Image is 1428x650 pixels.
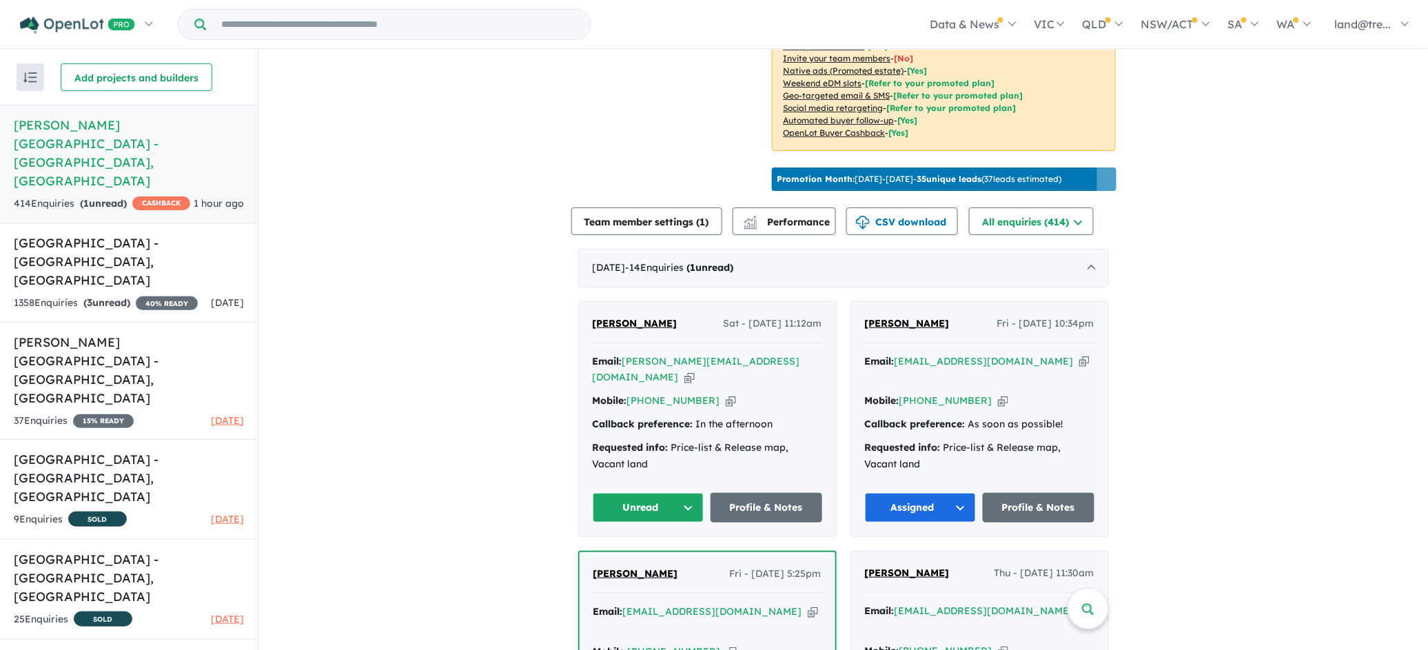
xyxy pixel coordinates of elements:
span: - 14 Enquir ies [626,261,734,274]
div: 25 Enquir ies [14,611,132,629]
span: 1 [83,197,89,210]
span: [PERSON_NAME] [865,317,950,329]
strong: Mobile: [593,394,627,407]
strong: Callback preference: [865,418,966,430]
h5: [GEOGRAPHIC_DATA] - [GEOGRAPHIC_DATA] , [GEOGRAPHIC_DATA] [14,234,244,290]
a: [PERSON_NAME][EMAIL_ADDRESS][DOMAIN_NAME] [593,355,800,384]
button: Copy [808,605,818,619]
span: [Yes] [889,128,909,138]
button: Unread [593,493,704,522]
button: Copy [1079,354,1090,369]
img: sort.svg [23,72,37,83]
strong: Mobile: [865,394,899,407]
button: Add projects and builders [61,63,212,91]
span: [ No ] [895,53,914,63]
span: [Refer to your promoted plan] [866,78,995,88]
span: [DATE] [211,296,244,309]
span: [DATE] [211,513,244,525]
span: 1 hour ago [194,197,244,210]
div: As soon as possible! [865,416,1094,433]
a: [PHONE_NUMBER] [899,394,992,407]
span: 1 [691,261,696,274]
span: [PERSON_NAME] [593,317,677,329]
strong: Email: [593,355,622,367]
a: Profile & Notes [983,493,1094,522]
a: [EMAIL_ADDRESS][DOMAIN_NAME] [895,355,1074,367]
span: [ Yes ] [868,41,888,51]
strong: Requested info: [593,441,669,454]
a: [PERSON_NAME] [865,316,950,332]
p: [DATE] - [DATE] - ( 37 leads estimated) [777,173,1062,185]
button: All enquiries (414) [969,207,1094,235]
u: Social media retargeting [784,103,884,113]
span: Thu - [DATE] 11:30am [994,565,1094,582]
button: Copy [684,370,695,385]
span: [PERSON_NAME] [593,567,678,580]
button: Team member settings (1) [571,207,722,235]
u: OpenLot Buyer Cashback [784,128,886,138]
h5: [GEOGRAPHIC_DATA] - [GEOGRAPHIC_DATA] , [GEOGRAPHIC_DATA] [14,450,244,506]
span: [Refer to your promoted plan] [887,103,1017,113]
a: [PERSON_NAME] [593,316,677,332]
img: Openlot PRO Logo White [20,17,135,34]
span: [Yes] [898,115,918,125]
span: [DATE] [211,414,244,427]
img: bar-chart.svg [744,220,757,229]
span: CASHBACK [132,196,190,210]
strong: Email: [593,605,623,618]
a: Profile & Notes [711,493,822,522]
span: 40 % READY [136,296,198,310]
u: Invite your team members [784,53,891,63]
span: Fri - [DATE] 10:34pm [997,316,1094,332]
h5: [PERSON_NAME][GEOGRAPHIC_DATA] - [GEOGRAPHIC_DATA] , [GEOGRAPHIC_DATA] [14,116,244,190]
u: Native ads (Promoted estate) [784,65,904,76]
b: 35 unique leads [917,174,982,184]
span: Performance [746,216,830,228]
a: [PHONE_NUMBER] [627,394,720,407]
a: [PERSON_NAME] [865,565,950,582]
u: Weekend eDM slots [784,78,862,88]
span: [Refer to your promoted plan] [894,90,1023,101]
input: Try estate name, suburb, builder or developer [209,10,588,39]
div: 37 Enquir ies [14,413,134,429]
span: [Yes] [908,65,928,76]
div: In the afternoon [593,416,822,433]
div: Price-list & Release map, Vacant land [593,440,822,473]
span: 1 [700,216,706,228]
b: Promotion Month: [777,174,855,184]
button: Performance [733,207,836,235]
a: [EMAIL_ADDRESS][DOMAIN_NAME] [895,605,1074,617]
strong: Email: [865,355,895,367]
strong: ( unread) [687,261,734,274]
span: SOLD [68,511,127,527]
u: Sales phone number [784,41,865,51]
span: land@tre... [1335,17,1391,31]
h5: [PERSON_NAME] [GEOGRAPHIC_DATA] - [GEOGRAPHIC_DATA] , [GEOGRAPHIC_DATA] [14,333,244,407]
strong: Requested info: [865,441,941,454]
h5: [GEOGRAPHIC_DATA] - [GEOGRAPHIC_DATA] , [GEOGRAPHIC_DATA] [14,550,244,606]
img: download icon [856,216,870,230]
span: Fri - [DATE] 5:25pm [730,566,822,582]
div: 9 Enquir ies [14,511,127,529]
div: 1358 Enquir ies [14,295,198,312]
a: [EMAIL_ADDRESS][DOMAIN_NAME] [623,605,802,618]
div: Price-list & Release map, Vacant land [865,440,1094,473]
span: 15 % READY [73,414,134,428]
strong: Email: [865,605,895,617]
button: Assigned [865,493,977,522]
strong: ( unread) [83,296,130,309]
div: [DATE] [578,249,1109,287]
a: [PERSON_NAME] [593,566,678,582]
span: Sat - [DATE] 11:12am [724,316,822,332]
div: 414 Enquir ies [14,196,190,212]
span: SOLD [74,611,132,627]
strong: Callback preference: [593,418,693,430]
button: Copy [998,394,1008,408]
img: line-chart.svg [744,216,756,223]
button: Copy [726,394,736,408]
u: Geo-targeted email & SMS [784,90,890,101]
button: CSV download [846,207,958,235]
u: Automated buyer follow-up [784,115,895,125]
strong: ( unread) [80,197,127,210]
span: [PERSON_NAME] [865,567,950,579]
